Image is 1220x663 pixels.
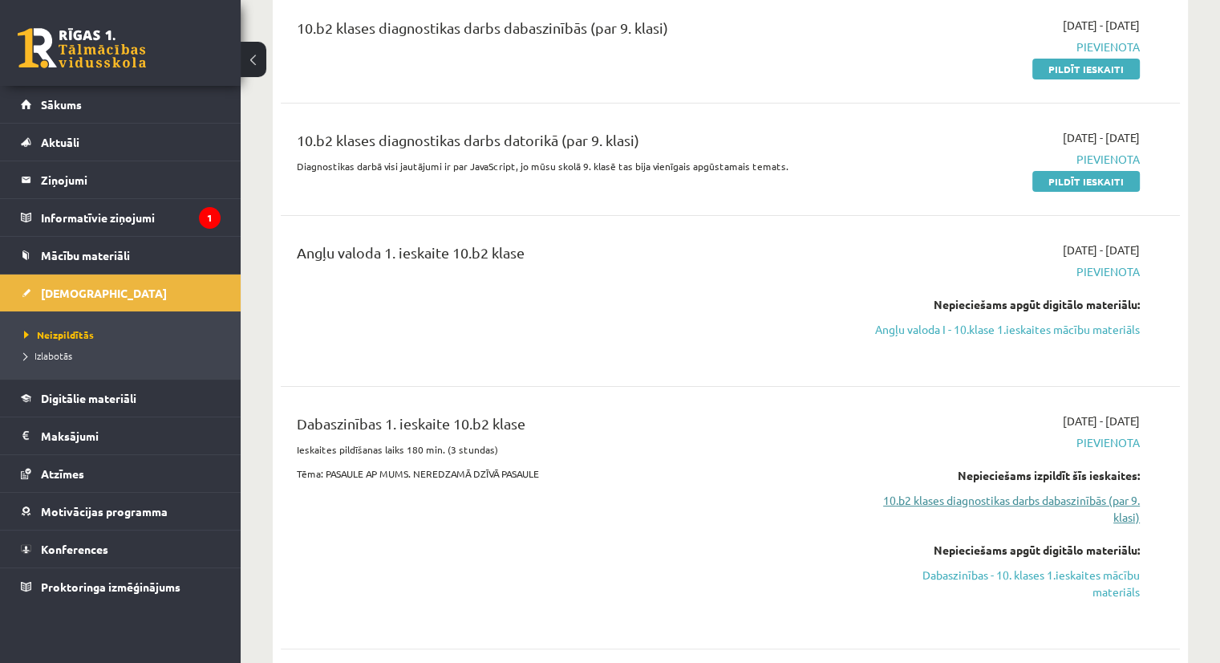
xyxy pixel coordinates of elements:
[875,492,1140,526] a: 10.b2 klases diagnostikas darbs dabaszinībās (par 9. klasi)
[41,504,168,519] span: Motivācijas programma
[24,348,225,363] a: Izlabotās
[24,327,225,342] a: Neizpildītās
[1063,242,1140,258] span: [DATE] - [DATE]
[1063,129,1140,146] span: [DATE] - [DATE]
[24,328,94,341] span: Neizpildītās
[1032,171,1140,192] a: Pildīt ieskaiti
[21,199,221,236] a: Informatīvie ziņojumi1
[297,442,851,457] p: Ieskaites pildīšanas laiks 180 min. (3 stundas)
[41,542,108,556] span: Konferences
[875,321,1140,338] a: Angļu valoda I - 10.klase 1.ieskaites mācību materiāls
[21,455,221,492] a: Atzīmes
[41,135,79,149] span: Aktuāli
[21,493,221,530] a: Motivācijas programma
[41,580,180,594] span: Proktoringa izmēģinājums
[21,531,221,567] a: Konferences
[297,17,851,47] div: 10.b2 klases diagnostikas darbs dabaszinībās (par 9. klasi)
[24,349,72,362] span: Izlabotās
[21,86,221,123] a: Sākums
[297,129,851,159] div: 10.b2 klases diagnostikas darbs datorikā (par 9. klasi)
[297,413,851,442] div: Dabaszinības 1. ieskaite 10.b2 klase
[41,466,84,481] span: Atzīmes
[41,161,221,198] legend: Ziņojumi
[41,97,82,112] span: Sākums
[1063,17,1140,34] span: [DATE] - [DATE]
[21,568,221,605] a: Proktoringa izmēģinājums
[21,161,221,198] a: Ziņojumi
[41,286,167,300] span: [DEMOGRAPHIC_DATA]
[21,380,221,417] a: Digitālie materiāli
[875,542,1140,559] div: Nepieciešams apgūt digitālo materiālu:
[875,567,1140,600] a: Dabaszinības - 10. klases 1.ieskaites mācību materiāls
[1063,413,1140,429] span: [DATE] - [DATE]
[297,242,851,271] div: Angļu valoda 1. ieskaite 10.b2 klase
[21,417,221,454] a: Maksājumi
[41,199,221,236] legend: Informatīvie ziņojumi
[41,417,221,454] legend: Maksājumi
[41,391,136,405] span: Digitālie materiāli
[21,124,221,161] a: Aktuāli
[297,159,851,173] p: Diagnostikas darbā visi jautājumi ir par JavaScript, jo mūsu skolā 9. klasē tas bija vienīgais ap...
[1032,59,1140,79] a: Pildīt ieskaiti
[875,151,1140,168] span: Pievienota
[18,28,146,68] a: Rīgas 1. Tālmācības vidusskola
[875,467,1140,484] div: Nepieciešams izpildīt šīs ieskaites:
[21,237,221,274] a: Mācību materiāli
[875,434,1140,451] span: Pievienota
[875,263,1140,280] span: Pievienota
[875,296,1140,313] div: Nepieciešams apgūt digitālo materiālu:
[21,275,221,311] a: [DEMOGRAPHIC_DATA]
[41,248,130,262] span: Mācību materiāli
[875,39,1140,55] span: Pievienota
[297,466,851,481] p: Tēma: PASAULE AP MUMS. NEREDZAMĀ DZĪVĀ PASAULE
[199,207,221,229] i: 1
